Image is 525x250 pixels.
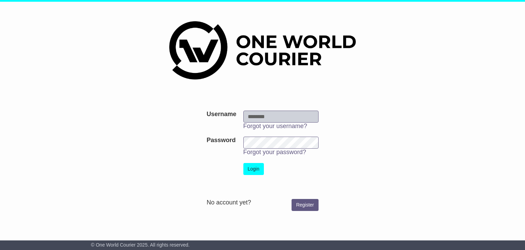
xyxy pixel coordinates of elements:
[169,21,356,79] img: One World
[206,137,235,144] label: Password
[206,111,236,118] label: Username
[206,199,318,207] div: No account yet?
[292,199,318,211] a: Register
[243,163,264,175] button: Login
[243,149,306,155] a: Forgot your password?
[243,123,307,129] a: Forgot your username?
[91,242,190,248] span: © One World Courier 2025. All rights reserved.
